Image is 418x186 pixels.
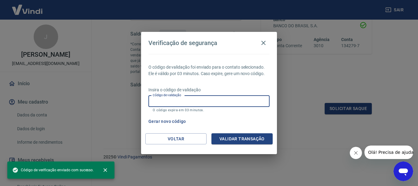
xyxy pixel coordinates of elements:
button: Voltar [145,133,207,145]
button: close [99,163,112,177]
button: Gerar novo código [146,116,188,127]
iframe: Mensagem da empresa [364,146,413,159]
p: Insira o código de validação [148,87,270,93]
p: O código expira em 03 minutos. [153,108,265,112]
button: Validar transação [211,133,273,145]
label: Código de validação [153,93,181,97]
span: Código de verificação enviado com sucesso. [12,167,94,173]
p: O código de validação foi enviado para o contato selecionado. Ele é válido por 03 minutos. Caso e... [148,64,270,77]
span: Olá! Precisa de ajuda? [4,4,51,9]
h4: Verificação de segurança [148,39,217,47]
iframe: Botão para abrir a janela de mensagens [394,161,413,181]
iframe: Fechar mensagem [350,147,362,159]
